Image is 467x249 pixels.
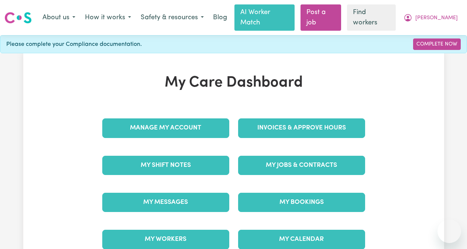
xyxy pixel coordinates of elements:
[102,118,229,138] a: Manage My Account
[136,10,209,26] button: Safety & resources
[6,40,142,49] span: Please complete your Compliance documentation.
[102,156,229,175] a: My Shift Notes
[4,11,32,24] img: Careseekers logo
[98,74,370,92] h1: My Care Dashboard
[102,193,229,212] a: My Messages
[238,193,365,212] a: My Bookings
[437,219,461,243] iframe: Button to launch messaging window
[4,9,32,26] a: Careseekers logo
[415,14,458,22] span: [PERSON_NAME]
[413,38,461,50] a: Complete Now
[102,230,229,249] a: My Workers
[209,10,231,26] a: Blog
[80,10,136,26] button: How it works
[399,10,463,26] button: My Account
[234,4,295,31] a: AI Worker Match
[38,10,80,26] button: About us
[238,118,365,138] a: Invoices & Approve Hours
[301,4,341,31] a: Post a job
[238,230,365,249] a: My Calendar
[347,4,396,31] a: Find workers
[238,156,365,175] a: My Jobs & Contracts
